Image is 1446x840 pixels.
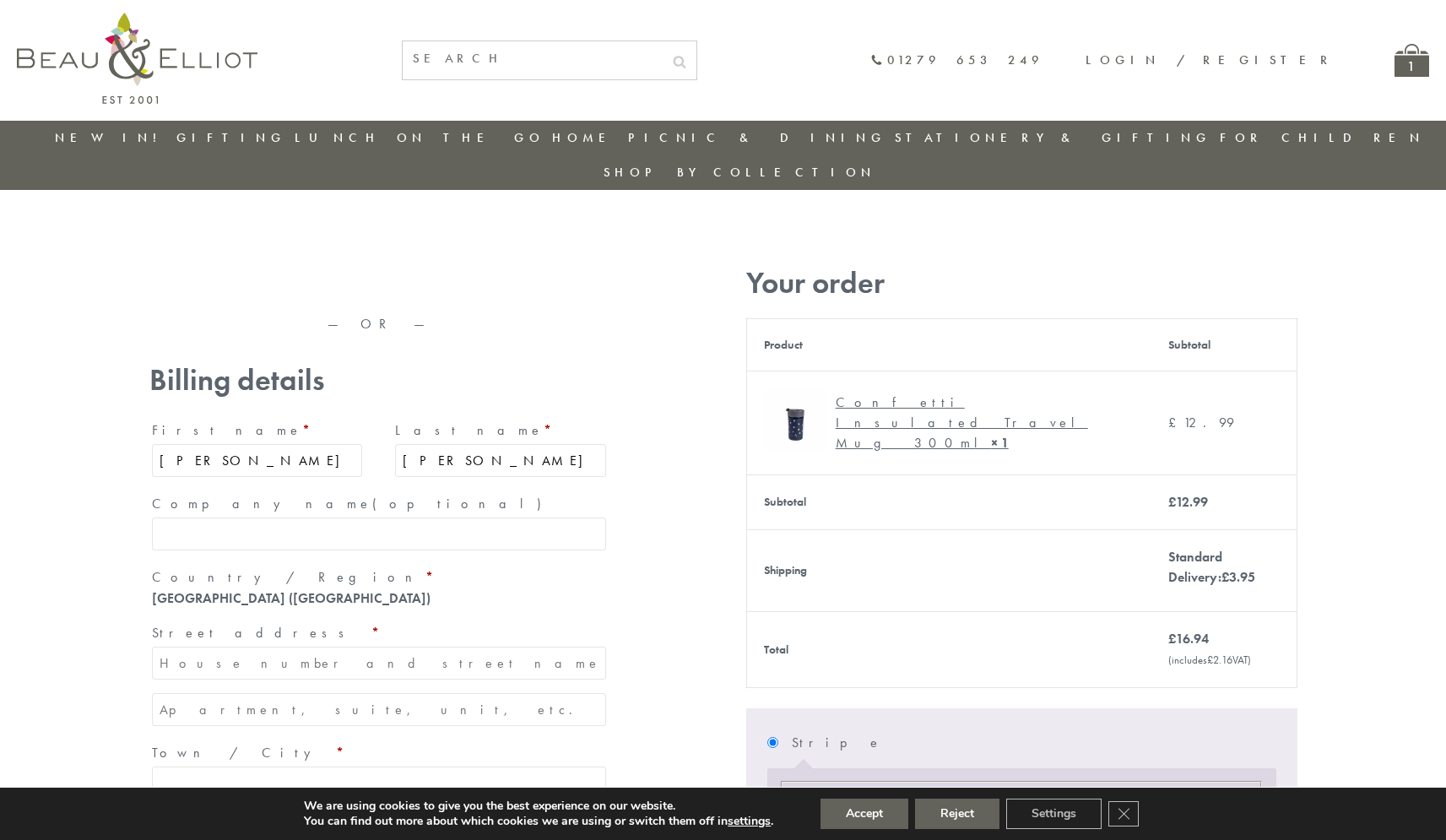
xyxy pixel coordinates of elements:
[152,620,606,647] label: Street address
[1108,801,1139,826] button: Close GDPR Cookie Banner
[152,589,431,607] strong: [GEOGRAPHIC_DATA] ([GEOGRAPHIC_DATA])
[1168,414,1234,431] bdi: 12.99
[1221,568,1255,586] bdi: 3.95
[604,164,876,181] a: Shop by collection
[152,564,606,591] label: Country / Region
[746,529,1151,611] th: Shipping
[820,799,908,829] button: Accept
[746,474,1151,529] th: Subtotal
[372,495,551,512] span: (optional)
[295,129,544,146] a: Lunch On The Go
[146,259,378,300] iframe: Secure express checkout frame
[836,393,1122,453] div: Confetti Insulated Travel Mug 300ml
[728,814,771,829] button: settings
[1168,548,1255,586] label: Standard Delivery:
[152,647,606,680] input: House number and street name
[395,417,606,444] label: Last name
[149,317,609,332] p: — OR —
[1168,630,1209,648] bdi: 16.94
[746,266,1297,301] h3: Your order
[152,740,606,767] label: Town / City
[746,318,1151,371] th: Product
[149,363,609,398] h3: Billing details
[1207,653,1232,667] span: 2.16
[915,799,999,829] button: Reject
[403,41,663,76] input: SEARCH
[152,417,363,444] label: First name
[1221,568,1229,586] span: £
[380,259,612,300] iframe: Secure express checkout frame
[1395,44,1429,77] a: 1
[1168,493,1176,511] span: £
[1151,318,1297,371] th: Subtotal
[1168,630,1176,648] span: £
[1006,799,1102,829] button: Settings
[1220,129,1425,146] a: For Children
[746,611,1151,687] th: Total
[1168,653,1251,667] small: (includes VAT)
[764,388,1135,458] a: Confetti Insulated Travel Mug 350ml Confetti Insulated Travel Mug 300ml× 1
[870,53,1043,68] a: 01279 653 249
[176,129,286,146] a: Gifting
[304,799,773,814] p: We are using cookies to give you the best experience on our website.
[628,129,886,146] a: Picnic & Dining
[152,693,606,726] input: Apartment, suite, unit, etc. (optional)
[1207,653,1213,667] span: £
[552,129,620,146] a: Home
[152,490,606,518] label: Company name
[1086,51,1335,68] a: Login / Register
[55,129,168,146] a: New in!
[1168,414,1183,431] span: £
[792,729,1275,756] label: Stripe
[991,434,1009,452] strong: × 1
[895,129,1211,146] a: Stationery & Gifting
[304,814,773,829] p: You can find out more about which cookies we are using or switch them off in .
[17,13,257,104] img: logo
[764,388,827,452] img: Confetti Insulated Travel Mug 350ml
[1168,493,1208,511] bdi: 12.99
